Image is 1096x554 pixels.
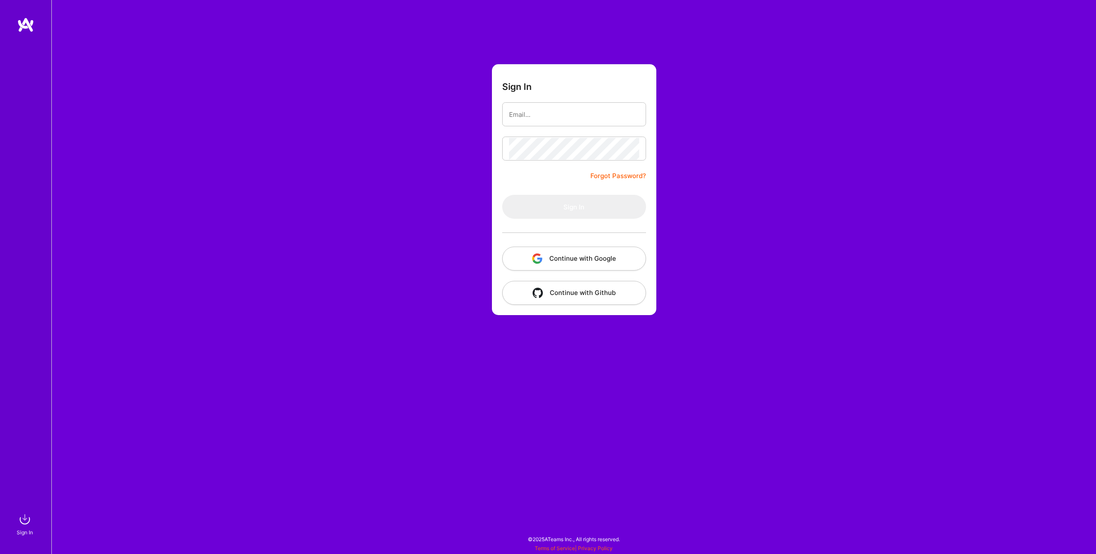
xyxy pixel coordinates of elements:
[535,545,575,551] a: Terms of Service
[502,281,646,305] button: Continue with Github
[590,171,646,181] a: Forgot Password?
[502,81,532,92] h3: Sign In
[532,253,542,264] img: icon
[17,528,33,537] div: Sign In
[502,247,646,271] button: Continue with Google
[51,528,1096,550] div: © 2025 ATeams Inc., All rights reserved.
[533,288,543,298] img: icon
[535,545,613,551] span: |
[509,104,639,125] input: Email...
[17,17,34,33] img: logo
[578,545,613,551] a: Privacy Policy
[502,195,646,219] button: Sign In
[16,511,33,528] img: sign in
[18,511,33,537] a: sign inSign In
